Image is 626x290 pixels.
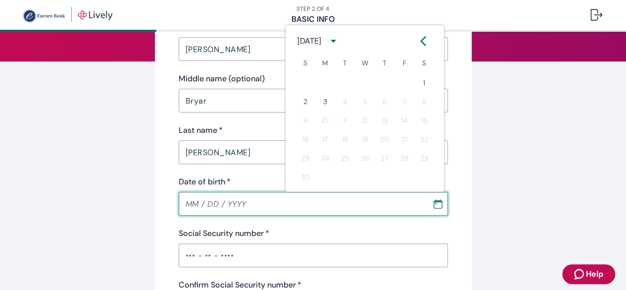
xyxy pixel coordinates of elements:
[316,93,334,111] button: 3
[22,7,112,23] img: Lively
[316,53,334,73] span: Monday
[433,199,443,209] svg: Calendar
[395,53,413,73] span: Friday
[296,93,314,111] button: 2
[324,32,342,50] button: calendar view is open, switch to year view
[582,3,610,27] button: Log out
[179,124,223,136] label: Last name
[179,73,265,85] label: Middle name (optional)
[429,195,447,213] button: Choose date
[562,264,615,284] button: Zendesk support iconHelp
[574,268,586,280] svg: Zendesk support icon
[179,176,231,188] label: Date of birth
[356,53,374,73] span: Wednesday
[179,228,269,239] label: Social Security number
[414,32,432,50] button: Previous month
[586,268,603,280] span: Help
[376,53,393,73] span: Thursday
[297,35,321,47] div: [DATE]
[179,194,425,214] input: MM / DD / YYYY
[336,53,354,73] span: Tuesday
[415,74,433,92] button: 1
[418,36,428,46] svg: Calendar left arrow
[415,53,433,73] span: Saturday
[179,245,448,265] input: ••• - •• - ••••
[296,53,314,73] span: Sunday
